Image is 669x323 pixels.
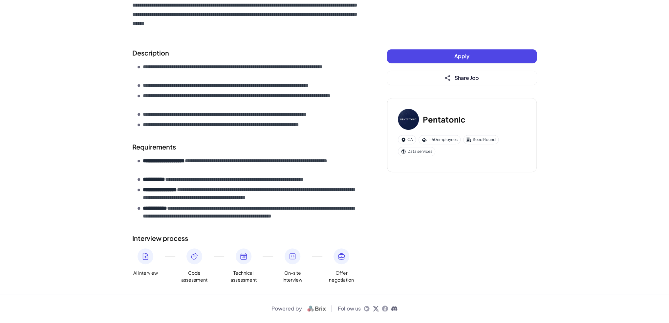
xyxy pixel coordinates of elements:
[328,269,355,283] span: Offer negotiation
[338,305,361,312] span: Follow us
[305,305,329,312] img: logo
[387,49,537,63] button: Apply
[398,135,416,144] div: CA
[419,135,461,144] div: 1-50 employees
[455,74,479,81] span: Share Job
[454,53,469,59] span: Apply
[271,305,302,312] span: Powered by
[132,142,361,152] h2: Requirements
[133,269,158,276] span: AI interview
[423,113,465,125] h3: Pentatonic
[398,147,435,156] div: Data services
[230,269,257,283] span: Technical assessment
[181,269,207,283] span: Code assessment
[132,48,361,58] h2: Description
[463,135,499,144] div: Seed Round
[398,109,419,130] img: Pe
[387,71,537,85] button: Share Job
[279,269,306,283] span: On-site interview
[132,233,361,243] h2: Interview process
